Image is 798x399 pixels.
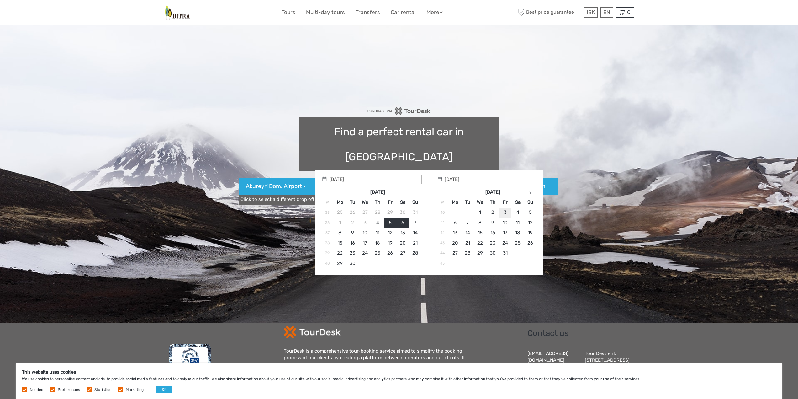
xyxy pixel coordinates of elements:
th: Fr [384,197,396,208]
td: 22 [474,238,486,248]
td: 27 [396,248,409,258]
td: 37 [321,228,334,238]
td: 36 [321,218,334,228]
h2: Contact us [527,328,630,338]
td: 27 [449,248,461,258]
td: 43 [436,238,449,248]
td: 12 [384,228,396,238]
th: Su [524,197,536,208]
td: 19 [524,228,536,238]
span: Akureyri Dom. Airport [246,182,302,191]
a: Multi-day tours [306,8,345,17]
img: fms.png [169,344,211,391]
button: Open LiveChat chat widget [72,10,80,17]
td: 17 [499,228,511,238]
td: 8 [474,218,486,228]
td: 21 [409,238,421,248]
a: Transfers [356,8,380,17]
td: 20 [449,238,461,248]
a: Tours [282,8,295,17]
td: 29 [384,208,396,218]
td: 27 [359,208,371,218]
button: Akureyri Dom. Airport [239,178,315,195]
td: 30 [486,248,499,258]
td: 38 [321,238,334,248]
th: Th [371,197,384,208]
td: 31 [499,248,511,258]
img: PurchaseViaTourDesk.png [367,107,431,115]
td: 3 [499,208,511,218]
th: We [474,197,486,208]
td: 35 [321,208,334,218]
div: Tour Desk ehf. [STREET_ADDRESS] IS6005100370 VAT#114044 [585,350,630,391]
td: 18 [371,238,384,248]
td: 14 [409,228,421,238]
td: 28 [371,208,384,218]
td: 5 [524,208,536,218]
th: [DATE] [461,187,524,197]
td: 29 [474,248,486,258]
a: More [426,8,443,17]
a: Click to select a different drop off place [239,195,329,204]
td: 21 [461,238,474,248]
td: 30 [346,258,359,268]
td: 42 [436,228,449,238]
label: Statistics [94,387,111,392]
th: Fr [499,197,511,208]
button: OK [156,386,172,393]
td: 4 [371,218,384,228]
td: 24 [499,238,511,248]
td: 26 [384,248,396,258]
img: 2387-d61d1916-2adb-4c87-b942-d39dad0197e9_logo_small.jpg [164,5,191,20]
span: Best price guarantee [517,7,582,18]
td: 40 [436,208,449,218]
label: Needed [30,387,43,392]
td: 11 [511,218,524,228]
span: ISK [587,9,595,15]
td: 25 [334,208,346,218]
td: 40 [321,258,334,268]
td: 44 [436,248,449,258]
h1: Find a perfect rental car in [GEOGRAPHIC_DATA] [299,117,499,171]
th: Tu [346,197,359,208]
td: 2 [486,208,499,218]
td: 31 [409,208,421,218]
th: We [359,197,371,208]
td: 22 [334,248,346,258]
a: Car rental [391,8,416,17]
img: td-logo-white.png [284,326,341,338]
th: Mo [449,197,461,208]
div: We use cookies to personalise content and ads, to provide social media features and to analyse ou... [16,363,782,399]
td: 26 [524,238,536,248]
label: Preferences [58,387,80,392]
td: 4 [511,208,524,218]
td: 5 [384,218,396,228]
td: 7 [409,218,421,228]
td: 8 [334,228,346,238]
td: 25 [511,238,524,248]
td: 15 [474,228,486,238]
div: EN [600,7,613,18]
th: Sa [396,197,409,208]
td: 9 [486,218,499,228]
td: 7 [461,218,474,228]
p: We're away right now. Please check back later! [9,11,71,16]
td: 18 [511,228,524,238]
td: 19 [384,238,396,248]
th: Mo [334,197,346,208]
div: [EMAIL_ADDRESS][DOMAIN_NAME] [PHONE_NUMBER] [527,350,579,391]
td: 39 [321,248,334,258]
td: 28 [461,248,474,258]
label: Marketing [126,387,144,392]
td: 10 [499,218,511,228]
td: 2 [346,218,359,228]
td: 30 [396,208,409,218]
td: 24 [359,248,371,258]
td: 16 [346,238,359,248]
td: 28 [409,248,421,258]
td: 1 [334,218,346,228]
td: 45 [436,258,449,268]
td: 25 [371,248,384,258]
td: 9 [346,228,359,238]
td: 41 [436,218,449,228]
